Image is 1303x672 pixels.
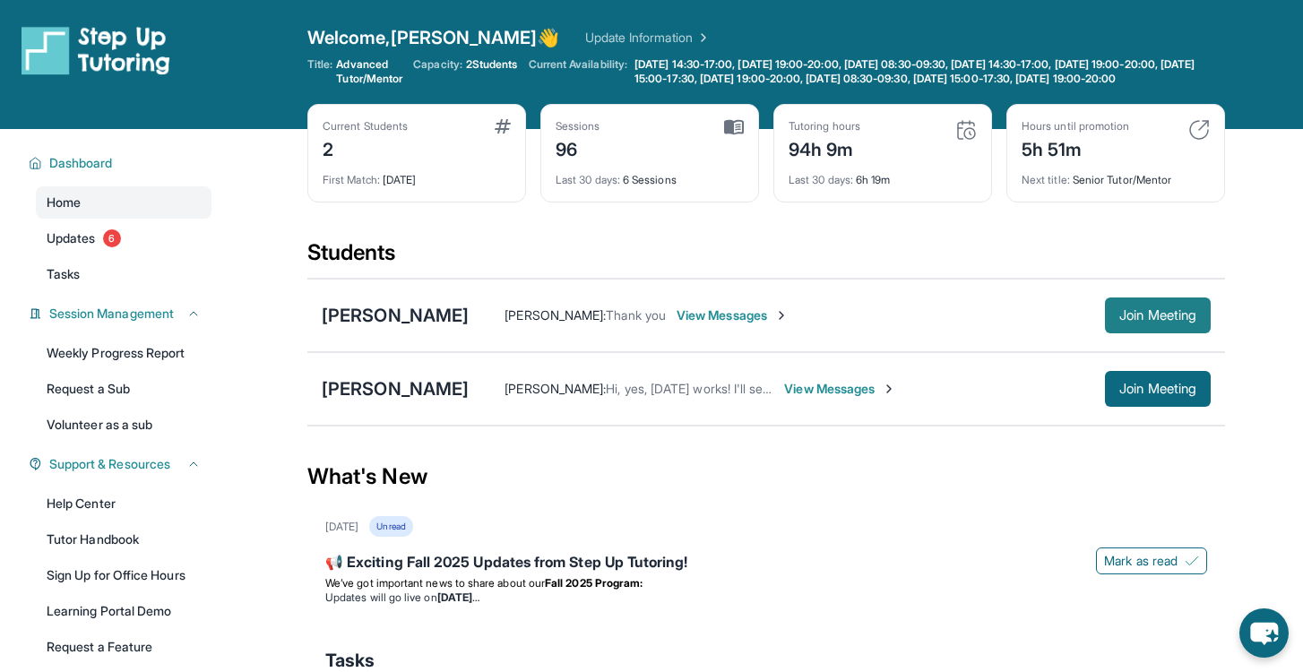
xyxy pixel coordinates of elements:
[36,258,211,290] a: Tasks
[307,57,332,86] span: Title:
[789,162,977,187] div: 6h 19m
[1188,119,1210,141] img: card
[325,576,545,590] span: We’ve got important news to share about our
[336,57,402,86] span: Advanced Tutor/Mentor
[307,238,1225,278] div: Students
[325,551,1207,576] div: 📢 Exciting Fall 2025 Updates from Step Up Tutoring!
[323,119,408,134] div: Current Students
[556,162,744,187] div: 6 Sessions
[1104,552,1178,570] span: Mark as read
[36,523,211,556] a: Tutor Handbook
[634,57,1221,86] span: [DATE] 14:30-17:00, [DATE] 19:00-20:00, [DATE] 08:30-09:30, [DATE] 14:30-17:00, [DATE] 19:00-20:0...
[789,119,860,134] div: Tutoring hours
[1022,173,1070,186] span: Next title :
[1022,134,1129,162] div: 5h 51m
[882,382,896,396] img: Chevron-Right
[36,631,211,663] a: Request a Feature
[784,380,896,398] span: View Messages
[36,186,211,219] a: Home
[789,134,860,162] div: 94h 9m
[49,305,174,323] span: Session Management
[585,29,711,47] a: Update Information
[323,134,408,162] div: 2
[42,305,201,323] button: Session Management
[36,559,211,591] a: Sign Up for Office Hours
[323,173,380,186] span: First Match :
[693,29,711,47] img: Chevron Right
[556,173,620,186] span: Last 30 days :
[36,373,211,405] a: Request a Sub
[545,576,643,590] strong: Fall 2025 Program:
[1022,119,1129,134] div: Hours until promotion
[36,595,211,627] a: Learning Portal Demo
[466,57,518,72] span: 2 Students
[36,337,211,369] a: Weekly Progress Report
[103,229,121,247] span: 6
[1239,608,1289,658] button: chat-button
[49,455,170,473] span: Support & Resources
[49,154,113,172] span: Dashboard
[495,119,511,134] img: card
[323,162,511,187] div: [DATE]
[677,306,789,324] span: View Messages
[606,307,666,323] span: Thank you
[369,516,412,537] div: Unread
[322,303,469,328] div: [PERSON_NAME]
[556,134,600,162] div: 96
[47,265,80,283] span: Tasks
[505,307,606,323] span: [PERSON_NAME] :
[437,590,479,604] strong: [DATE]
[1119,383,1196,394] span: Join Meeting
[1105,371,1211,407] button: Join Meeting
[307,25,560,50] span: Welcome, [PERSON_NAME] 👋
[529,57,627,86] span: Current Availability:
[307,437,1225,516] div: What's New
[1119,310,1196,321] span: Join Meeting
[556,119,600,134] div: Sessions
[36,409,211,441] a: Volunteer as a sub
[631,57,1225,86] a: [DATE] 14:30-17:00, [DATE] 19:00-20:00, [DATE] 08:30-09:30, [DATE] 14:30-17:00, [DATE] 19:00-20:0...
[36,222,211,254] a: Updates6
[789,173,853,186] span: Last 30 days :
[724,119,744,135] img: card
[1096,547,1207,574] button: Mark as read
[1185,554,1199,568] img: Mark as read
[1022,162,1210,187] div: Senior Tutor/Mentor
[325,590,1207,605] li: Updates will go live on
[955,119,977,141] img: card
[36,487,211,520] a: Help Center
[413,57,462,72] span: Capacity:
[22,25,170,75] img: logo
[1105,297,1211,333] button: Join Meeting
[42,154,201,172] button: Dashboard
[606,381,822,396] span: Hi, yes, [DATE] works! I'll see her then
[774,308,789,323] img: Chevron-Right
[47,229,96,247] span: Updates
[325,520,358,534] div: [DATE]
[505,381,606,396] span: [PERSON_NAME] :
[42,455,201,473] button: Support & Resources
[47,194,81,211] span: Home
[322,376,469,401] div: [PERSON_NAME]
